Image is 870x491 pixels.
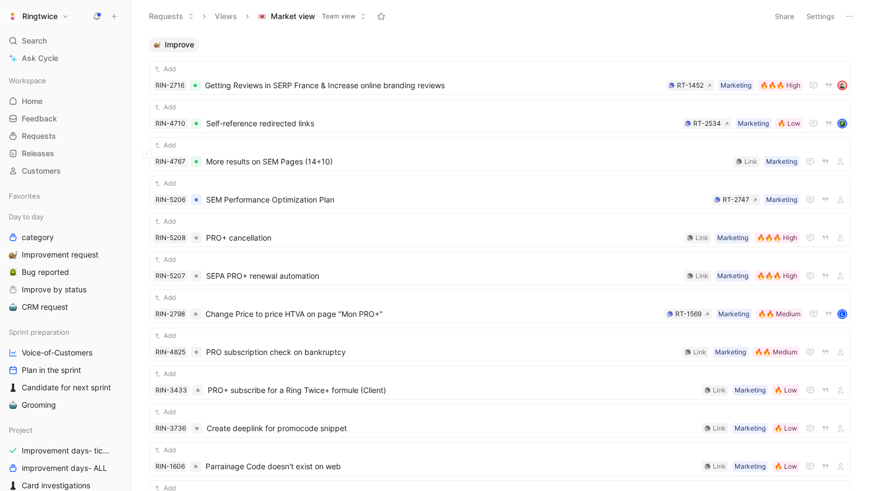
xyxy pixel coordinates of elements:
[150,328,851,361] a: AddRIN-4825PRO subscription check on bankruptcy🔥🔥 MediumMarketingLink
[693,347,706,358] div: Link
[4,460,126,476] a: improvement days- ALL
[258,12,266,21] img: 💌
[4,229,126,245] a: category
[156,156,185,167] div: RIN-4767
[22,365,81,376] span: Plan in the sprint
[165,39,194,50] span: Improve
[206,231,680,244] span: PRO+ cancellation
[755,347,797,358] div: 🔥🔥 Medium
[148,37,200,52] button: 🐌Improve
[723,194,749,205] div: RT-2747
[156,80,184,91] div: RIN-2716
[9,250,17,259] img: 🐌
[22,232,54,243] span: category
[717,271,748,281] div: Marketing
[738,118,769,129] div: Marketing
[153,445,177,456] button: Add
[22,249,98,260] span: Improvement request
[150,442,851,476] a: AddRIN-1606Parrainage Code doesn't exist on web🔥 LowMarketingLink
[153,254,177,265] button: Add
[770,9,799,24] button: Share
[22,463,107,474] span: improvement days- ALL
[7,381,20,394] button: ♟️
[156,461,185,472] div: RIN-1606
[766,156,797,167] div: Marketing
[744,156,757,167] div: Link
[4,397,126,413] a: 🤖Grooming
[150,213,851,247] a: AddRIN-5208PRO+ cancellation🔥🔥🔥 HighMarketingLink
[153,330,177,341] button: Add
[150,366,851,400] a: AddRIN-3433PRO+ subscribe for a Ring Twice+ formule (Client)🔥 LowMarketingLink
[4,443,126,459] a: Improvement days- tickets ready
[838,120,846,127] img: avatar
[205,79,662,92] span: Getting Reviews in SERP France & Increase online branding reviews
[206,269,680,283] span: SEPA PRO+ renewal automation
[206,117,678,130] span: Self-reference redirected links
[735,423,766,434] div: Marketing
[150,99,851,133] a: AddRIN-4710Self-reference redirected links🔥 LowMarketingRT-2534avatar
[156,423,186,434] div: RIN-3736
[22,11,58,21] h1: Ringtwice
[150,404,851,438] a: AddRIN-3736Create deeplink for promocode snippet🔥 LowMarketingLink
[4,324,126,340] div: Sprint preparation
[774,461,797,472] div: 🔥 Low
[153,178,177,189] button: Add
[758,309,800,320] div: 🔥🔥 Medium
[4,299,126,315] a: 🤖CRM request
[766,194,797,205] div: Marketing
[693,118,721,129] div: RT-2534
[156,232,185,243] div: RIN-5208
[206,193,707,206] span: SEM Performance Optimization Plan
[735,461,766,472] div: Marketing
[153,216,177,227] button: Add
[207,422,698,435] span: Create deeplink for promocode snippet
[150,290,851,323] a: AddRIN-2798Change Price to price HTVA on page "Mon PRO+"🔥🔥 MediumMarketingRT-1569L
[7,266,20,279] button: 🪲
[4,9,72,24] button: RingtwiceRingtwice
[150,175,851,209] a: AddRIN-5206SEM Performance Optimization PlanMarketingRT-2747
[22,148,54,159] span: Releases
[677,80,704,91] div: RT-1452
[153,64,177,75] button: Add
[4,281,126,298] a: Improve by status
[7,248,20,261] button: 🐌
[7,398,20,412] button: 🤖
[838,82,846,89] img: avatar
[144,8,199,24] button: Requests
[4,208,126,315] div: Day to daycategory🐌Improvement request🪲Bug reportedImprove by status🤖CRM request
[7,300,20,314] button: 🤖
[150,137,851,171] a: AddRIN-4767More results on SEM Pages (14+10)MarketingLink
[4,422,126,438] div: Project
[206,346,678,359] span: PRO subscription check on bankruptcy
[9,327,70,337] span: Sprint preparation
[153,407,177,418] button: Add
[717,232,748,243] div: Marketing
[22,165,61,176] span: Customers
[9,401,17,409] img: 🤖
[9,211,43,222] span: Day to day
[22,347,92,358] span: Voice-of-Customers
[718,309,749,320] div: Marketing
[22,400,56,410] span: Grooming
[22,284,86,295] span: Improve by status
[695,232,709,243] div: Link
[210,8,242,24] button: Views
[713,461,726,472] div: Link
[774,423,797,434] div: 🔥 Low
[153,140,177,151] button: Add
[9,268,17,277] img: 🪲
[22,52,58,65] span: Ask Cycle
[695,271,709,281] div: Link
[156,347,185,358] div: RIN-4825
[838,310,846,318] div: L
[22,382,111,393] span: Candidate for next sprint
[22,267,69,278] span: Bug reported
[7,11,18,22] img: Ringtwice
[9,425,33,435] span: Project
[757,232,797,243] div: 🔥🔥🔥 High
[22,445,114,456] span: Improvement days- tickets ready
[22,113,57,124] span: Feedback
[153,102,177,113] button: Add
[208,384,698,397] span: PRO+ subscribe for a Ring Twice+ formule (Client)
[153,369,177,379] button: Add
